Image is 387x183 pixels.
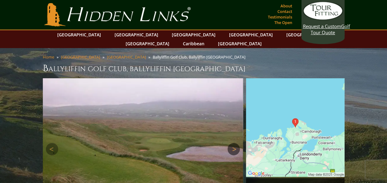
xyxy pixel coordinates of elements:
a: [GEOGRAPHIC_DATA] [123,39,172,48]
a: [GEOGRAPHIC_DATA] [283,30,333,39]
h1: Ballyliffin Golf Club, Ballyliffin [GEOGRAPHIC_DATA] [43,62,345,75]
a: The Open [273,18,294,27]
a: [GEOGRAPHIC_DATA] [61,54,100,60]
a: Contact [276,7,294,16]
a: [GEOGRAPHIC_DATA] [107,54,146,60]
li: Ballyliffin Golf Club, Ballyliffin [GEOGRAPHIC_DATA] [153,54,248,60]
a: [GEOGRAPHIC_DATA] [215,39,265,48]
a: Home [43,54,54,60]
a: Request a CustomGolf Tour Quote [303,2,343,35]
span: Request a Custom [303,23,341,29]
a: Next [228,143,240,155]
a: Testimonials [266,13,294,21]
img: Google Map of Ballyliffin Golf Club, County Donegal, Ireland [246,78,345,177]
a: Caribbean [180,39,208,48]
a: Previous [46,143,58,155]
a: [GEOGRAPHIC_DATA] [169,30,219,39]
a: About [279,2,294,10]
a: [GEOGRAPHIC_DATA] [54,30,104,39]
a: [GEOGRAPHIC_DATA] [111,30,161,39]
a: [GEOGRAPHIC_DATA] [226,30,276,39]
